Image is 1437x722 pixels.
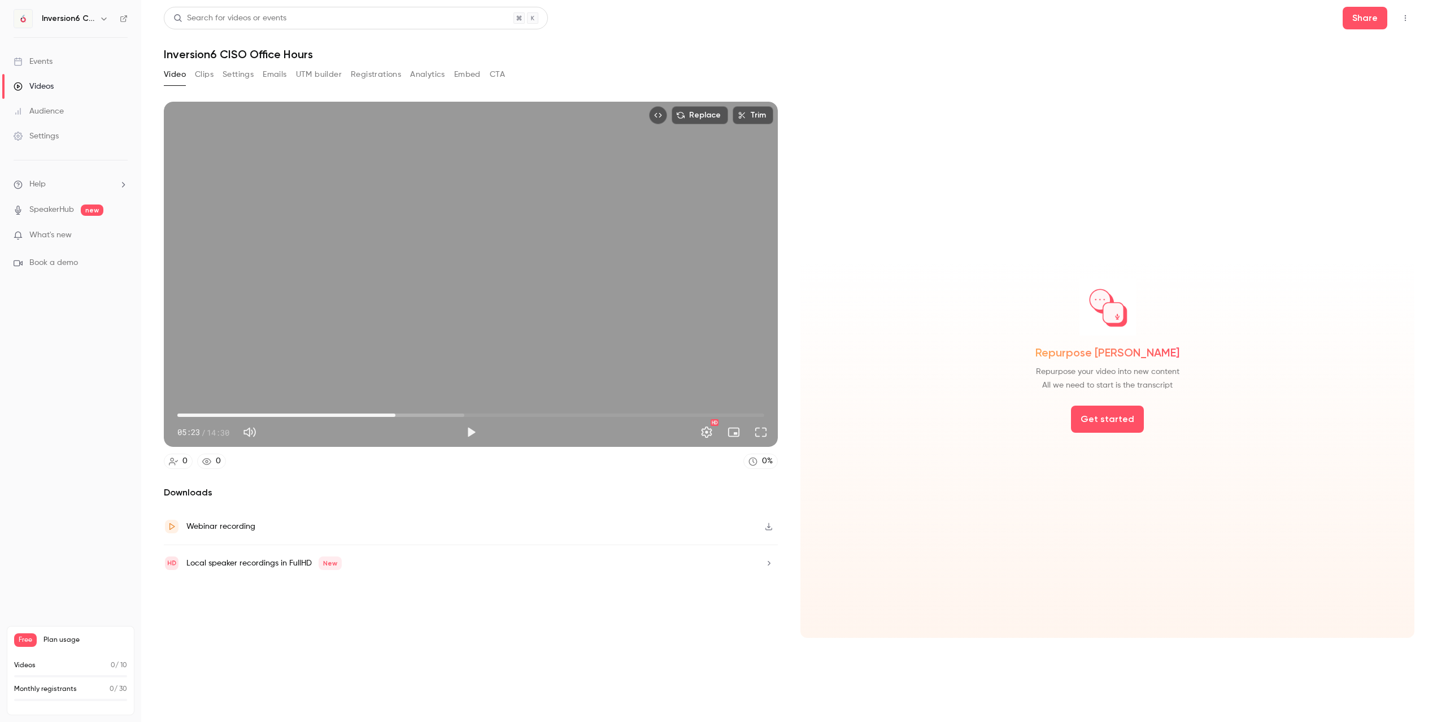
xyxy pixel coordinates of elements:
button: Trim [733,106,773,124]
div: Webinar recording [186,520,255,533]
button: Mute [238,421,261,443]
div: HD [711,419,718,426]
span: Repurpose [PERSON_NAME] [1035,345,1179,360]
div: Settings [14,131,59,142]
iframe: Noticeable Trigger [114,230,128,241]
button: Embed video [649,106,667,124]
span: What's new [29,229,72,241]
div: Videos [14,81,54,92]
span: 14:30 [207,427,229,438]
button: Analytics [410,66,445,84]
span: Book a demo [29,257,78,269]
div: 05:23 [177,427,229,438]
button: Get started [1071,406,1144,433]
p: Videos [14,660,36,671]
div: Events [14,56,53,67]
a: 0% [743,454,778,469]
button: Play [460,421,482,443]
p: Monthly registrants [14,684,77,694]
button: Replace [672,106,728,124]
button: Video [164,66,186,84]
span: new [81,205,103,216]
button: Emails [263,66,286,84]
h2: Downloads [164,486,778,499]
button: Share [1343,7,1387,29]
button: CTA [490,66,505,84]
img: Inversion6 CISO Office Hours [14,10,32,28]
span: Help [29,179,46,190]
button: Clips [195,66,214,84]
button: Turn on miniplayer [722,421,745,443]
span: 0 [111,662,115,669]
div: 0 [182,455,188,467]
button: Embed [454,66,481,84]
span: Free [14,633,37,647]
button: Settings [223,66,254,84]
div: 0 % [762,455,773,467]
span: Repurpose your video into new content All we need to start is the transcript [1036,365,1179,392]
li: help-dropdown-opener [14,179,128,190]
button: Registrations [351,66,401,84]
button: UTM builder [296,66,342,84]
button: Settings [695,421,718,443]
span: Plan usage [43,636,127,645]
span: 0 [110,686,114,693]
h1: Inversion6 CISO Office Hours [164,47,1414,61]
span: New [319,556,342,570]
div: 0 [216,455,221,467]
a: 0 [164,454,193,469]
div: Local speaker recordings in FullHD [186,556,342,570]
a: SpeakerHub [29,204,74,216]
a: 0 [197,454,226,469]
div: Audience [14,106,64,117]
p: / 30 [110,684,127,694]
div: Search for videos or events [173,12,286,24]
h6: Inversion6 CISO Office Hours [42,13,95,24]
button: Top Bar Actions [1396,9,1414,27]
span: 05:23 [177,427,200,438]
button: Full screen [750,421,772,443]
p: / 10 [111,660,127,671]
span: / [201,427,206,438]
